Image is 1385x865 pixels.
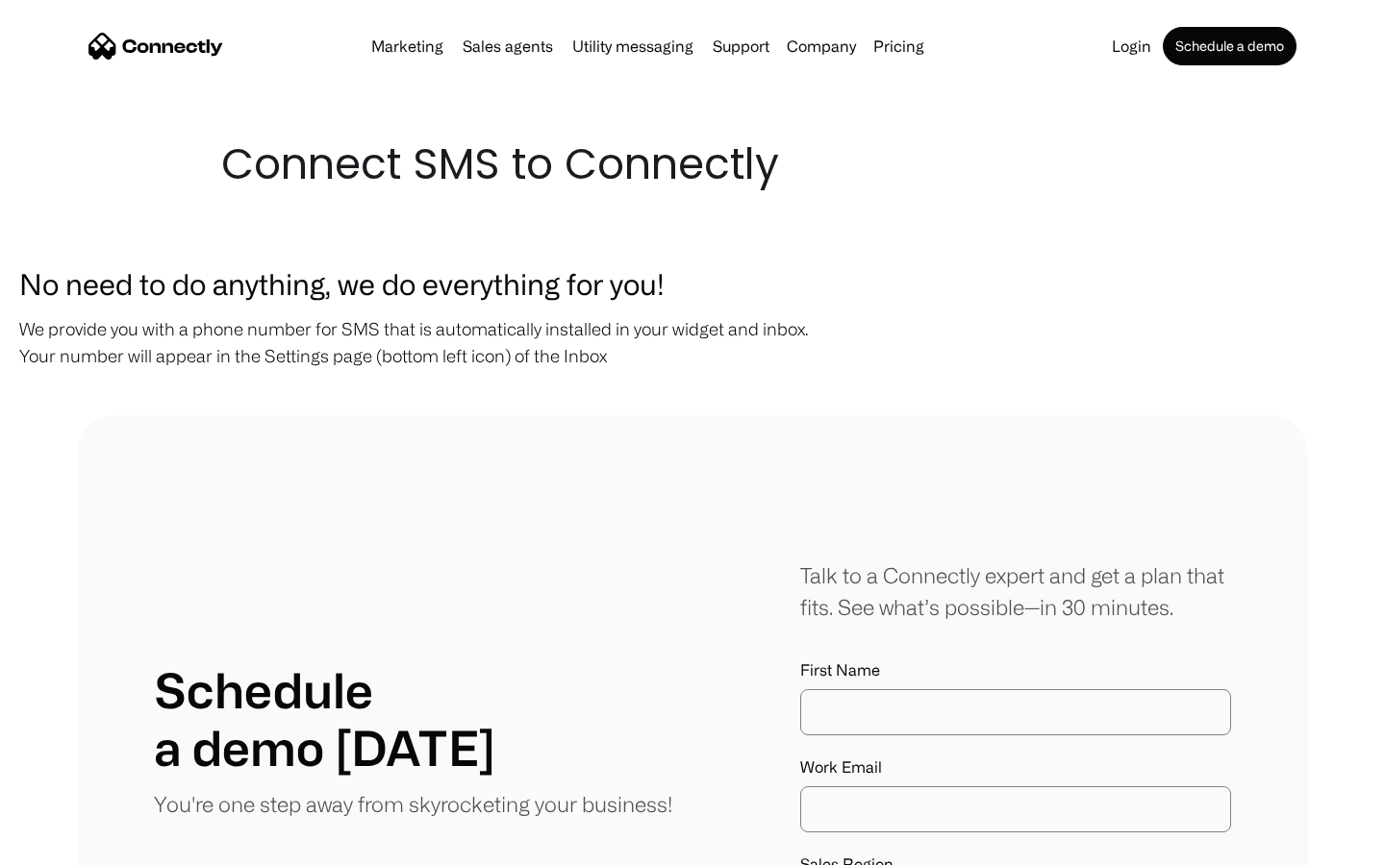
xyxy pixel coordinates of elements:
div: Talk to a Connectly expert and get a plan that fits. See what’s possible—in 30 minutes. [800,559,1231,623]
a: Support [705,38,777,54]
a: Login [1104,38,1159,54]
ul: Language list [38,831,115,858]
h1: Schedule a demo [DATE] [154,661,495,777]
h3: No need to do anything, we do everything for you! [19,261,1366,306]
div: Company [787,33,856,60]
a: Marketing [364,38,451,54]
label: First Name [800,661,1231,680]
aside: Language selected: English [19,831,115,858]
p: We provide you with a phone number for SMS that is automatically installed in your widget and inb... [19,315,1366,369]
a: Sales agents [455,38,561,54]
h1: Connect SMS to Connectly [221,135,1164,194]
p: ‍ [19,379,1366,406]
label: Work Email [800,758,1231,777]
a: Utility messaging [565,38,701,54]
a: Pricing [866,38,932,54]
a: Schedule a demo [1163,27,1297,65]
p: You're one step away from skyrocketing your business! [154,788,672,820]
